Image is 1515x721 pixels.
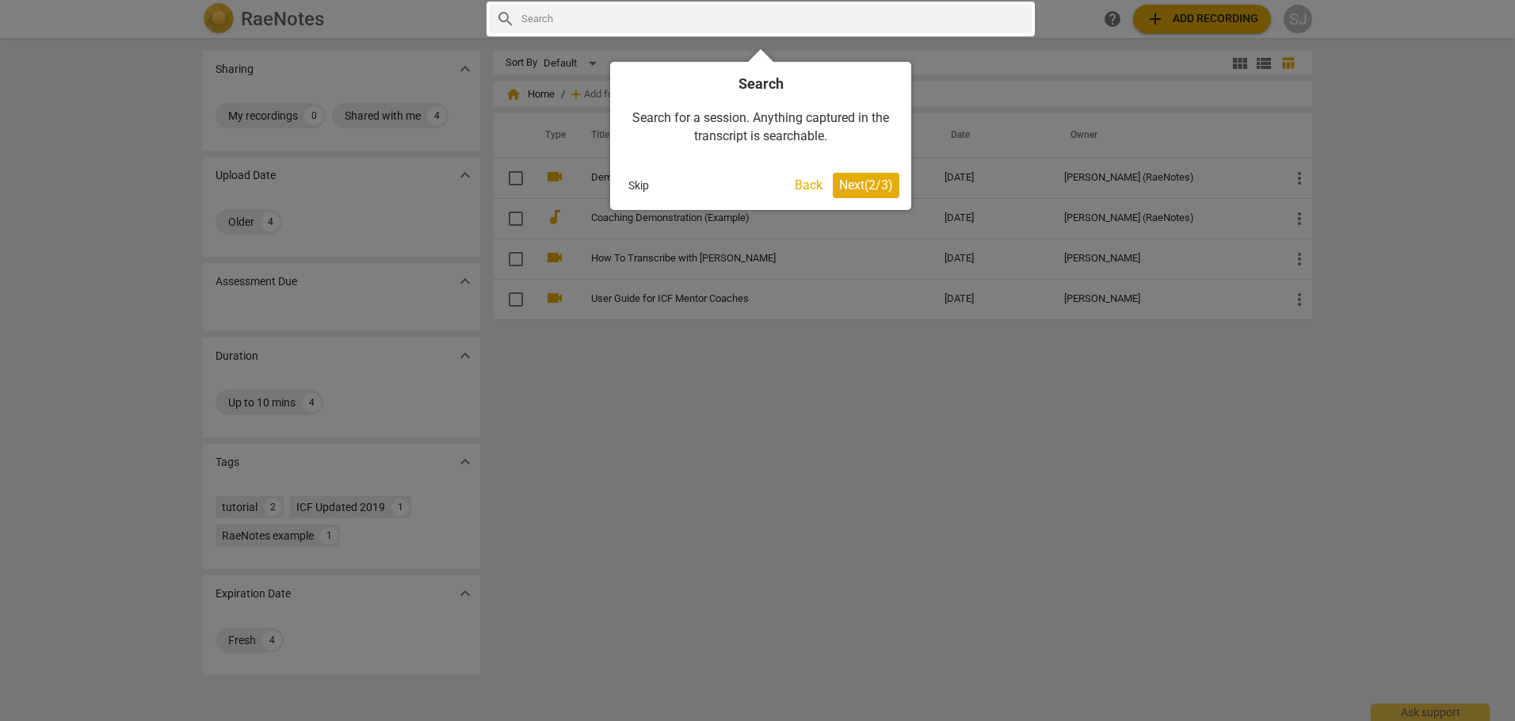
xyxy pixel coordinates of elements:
button: Skip [622,174,655,197]
div: Search for a session. Anything captured in the transcript is searchable. [622,93,899,161]
button: Back [788,173,829,198]
h4: Search [622,74,899,93]
button: Next [833,173,899,198]
span: Next ( 2 / 3 ) [839,177,893,193]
